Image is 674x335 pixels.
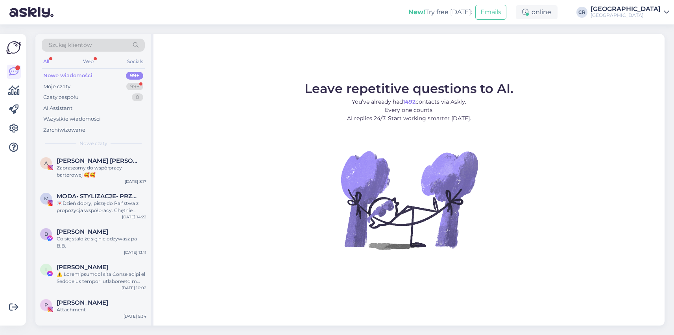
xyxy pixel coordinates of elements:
[57,235,146,249] div: Co się stało że się nie odzywasz pa B.B.
[42,56,51,67] div: All
[57,264,108,271] span: Igor Jafar
[57,193,138,200] span: MODA• STYLIZACJE• PRZEGLĄDY KOLEKCJI
[57,271,146,285] div: ⚠️ Loremipsumdol sita Conse adipi el Seddoeius tempori utlaboreetd m aliqua enimadmini veniamqún...
[81,56,95,67] div: Web
[43,126,85,134] div: Zarchiwizowane
[408,7,472,17] div: Try free [DATE]:
[338,129,480,271] img: No Chat active
[6,40,21,55] img: Askly Logo
[49,41,92,49] span: Szukaj klientów
[125,179,146,184] div: [DATE] 8:17
[57,228,108,235] span: Bożena Bolewicz
[408,8,425,16] b: New!
[305,81,513,96] span: Leave repetitive questions to AI.
[475,5,506,20] button: Emails
[57,164,146,179] div: Zapraszamy do współpracy barterowej 🥰🥰
[591,6,669,19] a: [GEOGRAPHIC_DATA][GEOGRAPHIC_DATA]
[124,249,146,255] div: [DATE] 13:11
[591,6,661,12] div: [GEOGRAPHIC_DATA]
[132,93,143,101] div: 0
[305,98,513,123] p: You’ve already had contacts via Askly. Every one counts. AI replies 24/7. Start working smarter [...
[44,302,48,308] span: P
[126,56,145,67] div: Socials
[44,160,48,166] span: A
[45,266,47,272] span: I
[43,83,70,91] div: Moje czaty
[57,306,146,313] div: Attachment
[43,115,101,123] div: Wszystkie wiadomości
[44,195,48,201] span: M
[124,313,146,319] div: [DATE] 9:34
[57,157,138,164] span: Anna Żukowska Ewa Adamczewska BLIŹNIACZKI • Bóg • rodzina • dom
[516,5,558,19] div: online
[122,214,146,220] div: [DATE] 14:22
[57,299,108,306] span: Paweł Pokarowski
[126,72,143,80] div: 99+
[43,104,72,112] div: AI Assistant
[44,231,48,237] span: B
[403,98,415,105] b: 1492
[591,12,661,19] div: [GEOGRAPHIC_DATA]
[122,285,146,291] div: [DATE] 10:02
[43,72,92,80] div: Nowe wiadomości
[126,83,143,91] div: 99+
[79,140,107,147] span: Nowe czaty
[43,93,79,101] div: Czaty zespołu
[576,7,587,18] div: CR
[57,200,146,214] div: 💌Dzień dobry, piszę do Państwa z propozycją współpracy. Chętnie odwiedziłabym Państwa hotel z rod...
